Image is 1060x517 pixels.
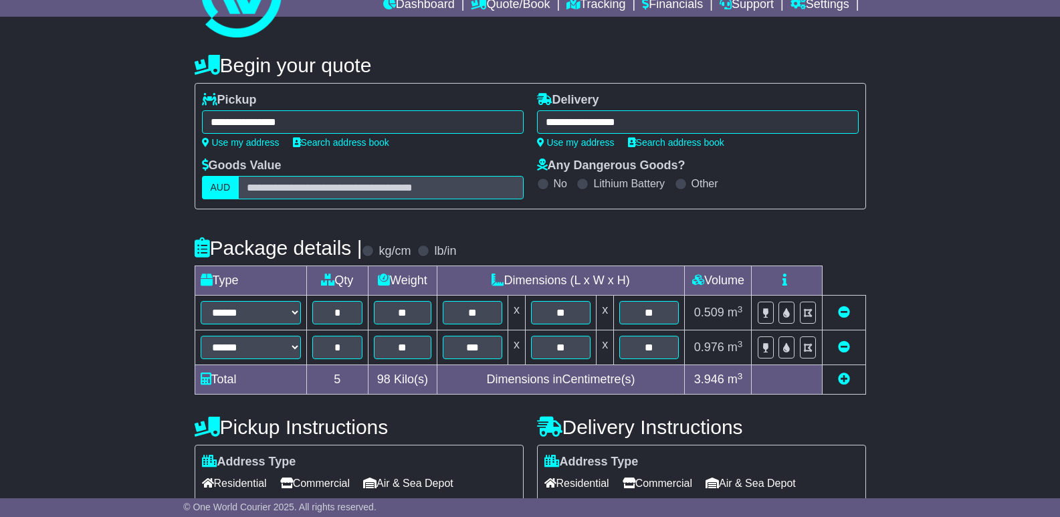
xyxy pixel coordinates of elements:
[544,473,609,494] span: Residential
[293,137,389,148] a: Search address book
[706,473,796,494] span: Air & Sea Depot
[597,330,614,365] td: x
[694,373,724,386] span: 3.946
[377,373,391,386] span: 98
[738,339,743,349] sup: 3
[195,237,362,259] h4: Package details |
[280,473,350,494] span: Commercial
[202,93,257,108] label: Pickup
[728,340,743,354] span: m
[508,296,525,330] td: x
[628,137,724,148] a: Search address book
[694,306,724,319] span: 0.509
[838,340,850,354] a: Remove this item
[363,473,453,494] span: Air & Sea Depot
[728,306,743,319] span: m
[838,306,850,319] a: Remove this item
[202,159,282,173] label: Goods Value
[379,244,411,259] label: kg/cm
[195,266,306,296] td: Type
[738,371,743,381] sup: 3
[685,266,752,296] td: Volume
[202,455,296,470] label: Address Type
[195,54,866,76] h4: Begin your quote
[183,502,377,512] span: © One World Courier 2025. All rights reserved.
[195,365,306,395] td: Total
[694,340,724,354] span: 0.976
[554,177,567,190] label: No
[838,373,850,386] a: Add new item
[537,137,615,148] a: Use my address
[597,296,614,330] td: x
[202,473,267,494] span: Residential
[544,455,639,470] label: Address Type
[537,93,599,108] label: Delivery
[437,266,685,296] td: Dimensions (L x W x H)
[728,373,743,386] span: m
[306,365,368,395] td: 5
[202,176,239,199] label: AUD
[437,365,685,395] td: Dimensions in Centimetre(s)
[434,244,456,259] label: lb/in
[593,177,665,190] label: Lithium Battery
[537,416,866,438] h4: Delivery Instructions
[738,304,743,314] sup: 3
[692,177,718,190] label: Other
[195,416,524,438] h4: Pickup Instructions
[306,266,368,296] td: Qty
[368,365,437,395] td: Kilo(s)
[623,473,692,494] span: Commercial
[202,137,280,148] a: Use my address
[508,330,525,365] td: x
[368,266,437,296] td: Weight
[537,159,685,173] label: Any Dangerous Goods?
